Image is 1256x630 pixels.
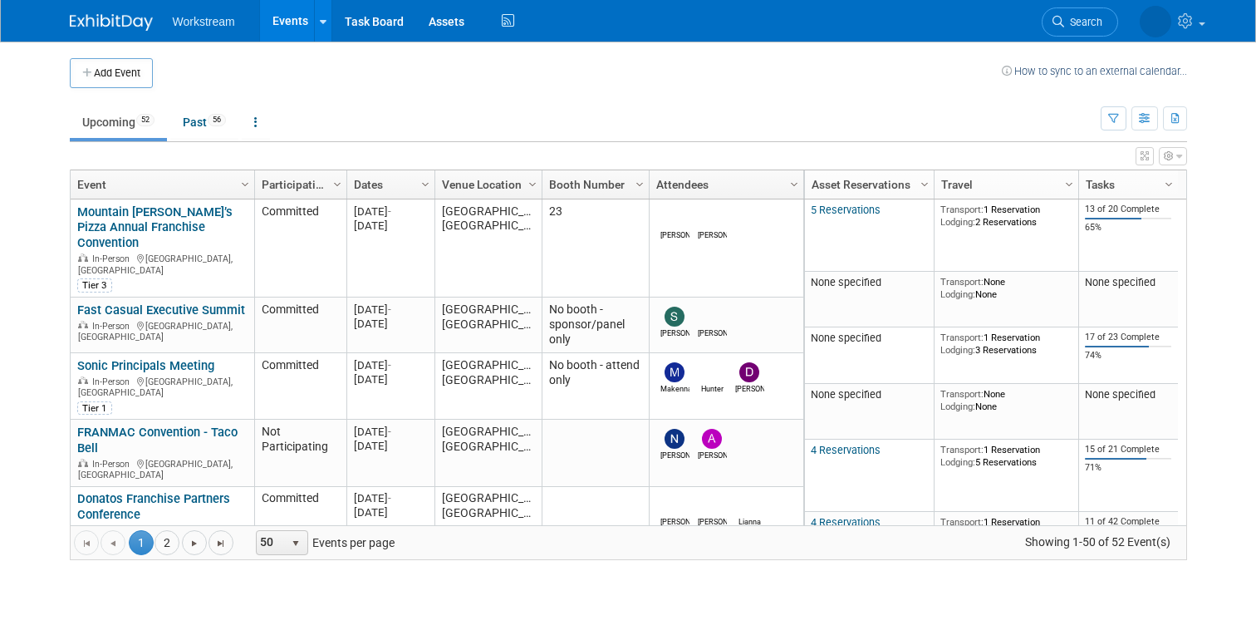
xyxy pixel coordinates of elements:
[940,388,984,400] span: Transport:
[665,429,684,449] img: Nick Walters
[542,298,649,353] td: No booth - sponsor/panel only
[940,332,984,343] span: Transport:
[236,170,254,195] a: Column Settings
[101,530,125,555] a: Go to the previous page
[811,204,881,216] a: 5 Reservations
[918,178,931,191] span: Column Settings
[665,209,684,229] img: Josh Lu
[940,204,984,215] span: Transport:
[234,530,411,555] span: Events per page
[331,178,344,191] span: Column Settings
[70,106,167,138] a: Upcoming52
[811,276,881,288] span: None specified
[940,401,975,412] span: Lodging:
[940,276,1072,300] div: None None
[1085,222,1171,234] div: 65%
[660,382,689,395] div: Makenna Clark
[254,199,346,298] td: Committed
[74,530,99,555] a: Go to the first page
[1085,204,1171,215] div: 13 of 20 Complete
[354,491,427,505] div: [DATE]
[702,362,722,382] img: Hunter Britsch
[136,114,155,126] span: 52
[542,199,649,298] td: 23
[1160,170,1178,195] a: Column Settings
[155,530,179,555] a: 2
[209,530,233,555] a: Go to the last page
[77,491,230,522] a: Donatos Franchise Partners Conference
[77,204,233,251] a: Mountain [PERSON_NAME]’s Pizza Annual Franchise Convention
[941,170,1067,199] a: Travel
[354,505,427,519] div: [DATE]
[434,420,542,486] td: [GEOGRAPHIC_DATA], [GEOGRAPHIC_DATA]
[354,170,424,199] a: Dates
[354,204,427,219] div: [DATE]
[1140,6,1171,37] img: Tatia Meghdadi
[354,439,427,453] div: [DATE]
[1009,530,1185,554] span: Showing 1-50 of 52 Event(s)
[254,353,346,420] td: Committed
[388,492,391,504] span: -
[254,298,346,353] td: Committed
[434,298,542,353] td: [GEOGRAPHIC_DATA], [GEOGRAPHIC_DATA]
[1085,276,1171,289] div: None specified
[812,170,923,199] a: Asset Reservations
[526,178,539,191] span: Column Settings
[92,377,135,387] span: In-Person
[940,204,1072,228] div: 1 Reservation 2 Reservations
[78,321,88,329] img: In-Person Event
[254,487,346,569] td: Committed
[940,516,1072,540] div: 1 Reservation 2 Reservations
[739,362,759,382] img: Dwight Smith
[698,327,727,339] div: Xavier Montalvo
[328,170,346,195] a: Column Settings
[660,515,689,528] div: Marcelo Pinto
[698,382,727,395] div: Hunter Britsch
[388,205,391,218] span: -
[77,523,247,548] div: [GEOGRAPHIC_DATA], [GEOGRAPHIC_DATA]
[354,358,427,372] div: [DATE]
[77,401,112,415] div: Tier 1
[129,530,154,555] span: 1
[78,253,88,262] img: In-Person Event
[811,444,881,456] a: 4 Reservations
[940,516,984,528] span: Transport:
[702,429,722,449] img: Andrew Walters
[523,170,542,195] a: Column Settings
[1062,178,1076,191] span: Column Settings
[665,307,684,327] img: Sarah Chan
[1085,444,1171,455] div: 15 of 21 Complete
[665,495,684,515] img: Marcelo Pinto
[70,14,153,31] img: ExhibitDay
[77,318,247,343] div: [GEOGRAPHIC_DATA], [GEOGRAPHIC_DATA]
[940,344,975,356] span: Lodging:
[549,170,638,199] a: Booth Number
[78,459,88,467] img: In-Person Event
[1002,65,1187,77] a: How to sync to an external calendar...
[70,58,153,88] button: Add Event
[630,170,649,195] a: Column Settings
[665,362,684,382] img: Makenna Clark
[170,106,238,138] a: Past56
[354,372,427,386] div: [DATE]
[660,327,689,339] div: Sarah Chan
[633,178,646,191] span: Column Settings
[1085,388,1171,401] div: None specified
[940,444,984,455] span: Transport:
[698,229,727,241] div: Damon Young
[1162,178,1175,191] span: Column Settings
[214,537,228,550] span: Go to the last page
[354,219,427,233] div: [DATE]
[354,317,427,331] div: [DATE]
[419,178,432,191] span: Column Settings
[77,425,238,455] a: FRANMAC Convention - Taco Bell
[940,444,1072,468] div: 1 Reservation 5 Reservations
[262,170,336,199] a: Participation
[1086,170,1167,199] a: Tasks
[702,495,722,515] img: Damon Young
[77,170,243,199] a: Event
[77,303,245,317] a: Fast Casual Executive Summit
[442,170,531,199] a: Venue Location
[542,353,649,420] td: No booth - attend only
[785,170,803,195] a: Column Settings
